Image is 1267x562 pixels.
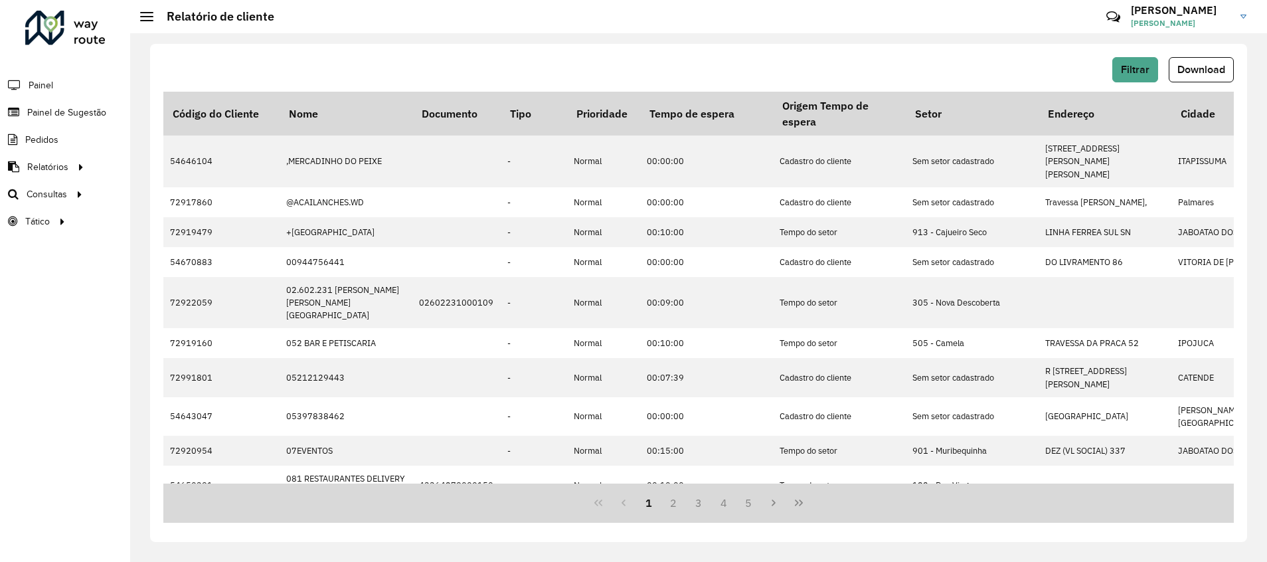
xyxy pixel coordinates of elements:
[773,328,906,358] td: Tempo do setor
[280,328,412,358] td: 052 BAR E PETISCARIA
[567,328,640,358] td: Normal
[280,217,412,247] td: +[GEOGRAPHIC_DATA]
[163,136,280,187] td: 54646104
[773,436,906,466] td: Tempo do setor
[163,436,280,466] td: 72920954
[906,466,1039,504] td: 122 - Boa Viagem
[1131,17,1230,29] span: [PERSON_NAME]
[640,217,773,247] td: 00:10:00
[636,490,661,515] button: 1
[686,490,711,515] button: 3
[1039,397,1171,436] td: [GEOGRAPHIC_DATA]
[1099,3,1128,31] a: Contato Rápido
[280,92,412,136] th: Nome
[906,358,1039,397] td: Sem setor cadastrado
[280,436,412,466] td: 07EVENTOS
[640,397,773,436] td: 00:00:00
[163,397,280,436] td: 54643047
[501,136,567,187] td: -
[280,358,412,397] td: 05212129443
[1039,136,1171,187] td: [STREET_ADDRESS][PERSON_NAME][PERSON_NAME]
[501,397,567,436] td: -
[640,277,773,329] td: 00:09:00
[412,466,501,504] td: 43364278000150
[773,187,906,217] td: Cadastro do cliente
[773,136,906,187] td: Cadastro do cliente
[153,9,274,24] h2: Relatório de cliente
[163,92,280,136] th: Código do Cliente
[773,217,906,247] td: Tempo do setor
[163,328,280,358] td: 72919160
[786,490,811,515] button: Last Page
[1039,436,1171,466] td: DEZ (VL SOCIAL) 337
[163,277,280,329] td: 72922059
[1039,358,1171,397] td: R [STREET_ADDRESS][PERSON_NAME]
[280,397,412,436] td: 05397838462
[773,397,906,436] td: Cadastro do cliente
[1121,64,1149,75] span: Filtrar
[1039,328,1171,358] td: TRAVESSA DA PRACA 52
[567,92,640,136] th: Prioridade
[501,328,567,358] td: -
[280,277,412,329] td: 02.602.231 [PERSON_NAME] [PERSON_NAME][GEOGRAPHIC_DATA]
[412,277,501,329] td: 02602231000109
[567,466,640,504] td: Normal
[1039,247,1171,277] td: DO LIVRAMENTO 86
[27,187,67,201] span: Consultas
[761,490,786,515] button: Next Page
[906,328,1039,358] td: 505 - Camela
[773,277,906,329] td: Tempo do setor
[906,92,1039,136] th: Setor
[501,217,567,247] td: -
[640,187,773,217] td: 00:00:00
[501,247,567,277] td: -
[501,92,567,136] th: Tipo
[640,247,773,277] td: 00:00:00
[163,466,280,504] td: 54650381
[736,490,762,515] button: 5
[640,328,773,358] td: 00:10:00
[906,187,1039,217] td: Sem setor cadastrado
[567,277,640,329] td: Normal
[163,187,280,217] td: 72917860
[1112,57,1158,82] button: Filtrar
[661,490,686,515] button: 2
[567,358,640,397] td: Normal
[501,436,567,466] td: -
[501,358,567,397] td: -
[906,277,1039,329] td: 305 - Nova Descoberta
[711,490,736,515] button: 4
[906,247,1039,277] td: Sem setor cadastrado
[640,358,773,397] td: 00:07:39
[773,358,906,397] td: Cadastro do cliente
[29,78,53,92] span: Painel
[906,136,1039,187] td: Sem setor cadastrado
[1131,4,1230,17] h3: [PERSON_NAME]
[27,106,106,120] span: Painel de Sugestão
[1039,92,1171,136] th: Endereço
[567,247,640,277] td: Normal
[1039,187,1171,217] td: Travessa [PERSON_NAME],
[280,187,412,217] td: @ACAILANCHES.WD
[567,217,640,247] td: Normal
[567,397,640,436] td: Normal
[1039,217,1171,247] td: LINHA FERREA SUL SN
[906,397,1039,436] td: Sem setor cadastrado
[412,92,501,136] th: Documento
[163,247,280,277] td: 54670883
[280,247,412,277] td: 00944756441
[163,217,280,247] td: 72919479
[640,436,773,466] td: 00:15:00
[280,136,412,187] td: ,MERCADINHO DO PEIXE
[906,436,1039,466] td: 901 - Muribequinha
[25,215,50,229] span: Tático
[567,187,640,217] td: Normal
[280,466,412,504] td: 081 RESTAURANTES DELIVERY LTDA
[501,466,567,504] td: -
[27,160,68,174] span: Relatórios
[567,436,640,466] td: Normal
[640,136,773,187] td: 00:00:00
[501,277,567,329] td: -
[25,133,58,147] span: Pedidos
[773,247,906,277] td: Cadastro do cliente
